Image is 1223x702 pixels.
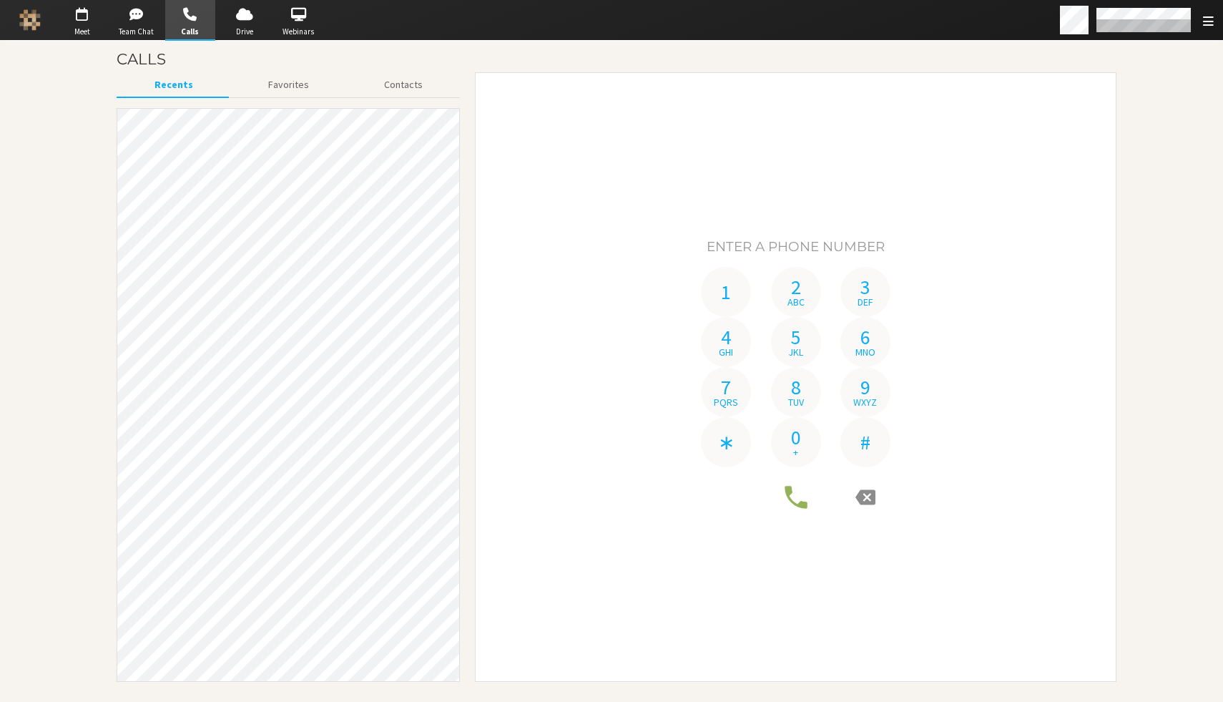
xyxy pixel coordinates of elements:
[791,327,801,347] span: 5
[718,432,735,452] span: ∗
[719,347,733,357] span: ghi
[787,297,805,307] span: abc
[860,432,870,452] span: #
[791,427,801,447] span: 0
[721,377,731,397] span: 7
[701,367,751,417] button: 7pqrs
[840,267,890,317] button: 3def
[701,417,751,467] button: ∗
[858,297,873,307] span: def
[117,51,1116,67] h3: Calls
[788,347,803,357] span: jkl
[853,397,877,407] span: wxyz
[230,72,346,97] button: Favorites
[771,267,821,317] button: 2abc
[346,72,460,97] button: Contacts
[840,417,890,467] button: #
[771,367,821,417] button: 8tuv
[721,282,731,302] span: 1
[111,26,161,38] span: Team Chat
[791,277,801,297] span: 2
[788,397,804,407] span: tuv
[220,26,270,38] span: Drive
[860,377,870,397] span: 9
[701,267,751,317] button: 1
[486,228,1106,267] h4: Phone number
[860,277,870,297] span: 3
[771,417,821,467] button: 0+
[273,26,323,38] span: Webinars
[714,397,738,407] span: pqrs
[701,317,751,367] button: 4ghi
[117,72,230,97] button: Recents
[793,447,798,457] span: +
[19,9,41,31] img: Iotum
[57,26,107,38] span: Meet
[860,327,870,347] span: 6
[855,347,875,357] span: mno
[165,26,215,38] span: Calls
[840,367,890,417] button: 9wxyz
[721,327,731,347] span: 4
[791,377,801,397] span: 8
[840,317,890,367] button: 6mno
[771,317,821,367] button: 5jkl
